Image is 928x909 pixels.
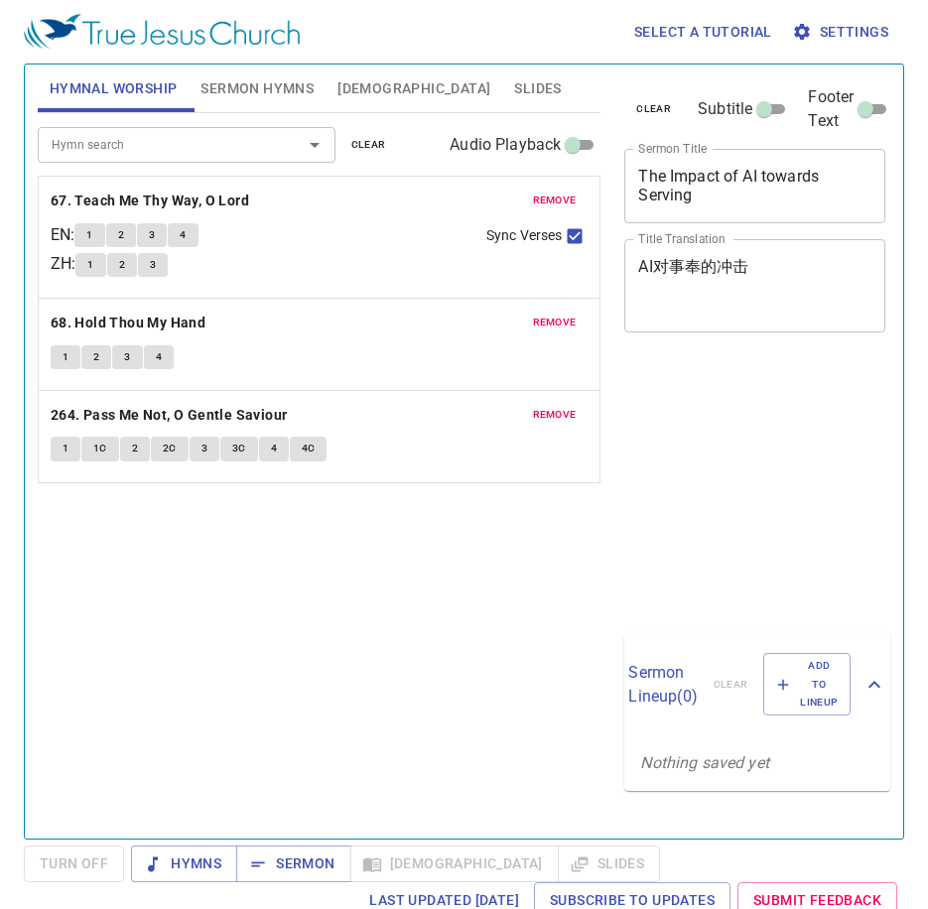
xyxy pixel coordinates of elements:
[628,661,697,709] p: Sermon Lineup ( 0 )
[63,348,68,366] span: 1
[698,97,752,121] span: Subtitle
[290,437,328,460] button: 4C
[51,403,291,428] button: 264. Pass Me Not, O Gentle Saviour
[339,133,398,157] button: clear
[107,253,137,277] button: 2
[796,20,888,45] span: Settings
[150,256,156,274] span: 3
[533,406,577,424] span: remove
[51,403,288,428] b: 264. Pass Me Not, O Gentle Saviour
[626,14,780,51] button: Select a tutorial
[51,189,253,213] button: 67. Teach Me Thy Way, O Lord
[151,437,189,460] button: 2C
[63,440,68,457] span: 1
[624,97,683,121] button: clear
[252,851,334,876] span: Sermon
[351,136,386,154] span: clear
[220,437,258,460] button: 3C
[149,226,155,244] span: 3
[788,14,896,51] button: Settings
[51,437,80,460] button: 1
[144,345,174,369] button: 4
[636,100,671,118] span: clear
[156,348,162,366] span: 4
[124,348,130,366] span: 3
[93,440,107,457] span: 1C
[119,256,125,274] span: 2
[763,653,851,715] button: Add to Lineup
[624,633,890,735] div: Sermon Lineup(0)clearAdd to Lineup
[808,85,854,133] span: Footer Text
[51,252,75,276] p: ZH :
[514,76,561,101] span: Slides
[640,753,769,772] i: Nothing saved yet
[201,440,207,457] span: 3
[51,223,74,247] p: EN :
[147,851,221,876] span: Hymns
[75,253,105,277] button: 1
[521,403,589,427] button: remove
[486,225,562,246] span: Sync Verses
[51,345,80,369] button: 1
[86,226,92,244] span: 1
[131,845,237,882] button: Hymns
[24,14,300,50] img: True Jesus Church
[638,257,871,314] textarea: AI对事奉的冲击
[106,223,136,247] button: 2
[301,131,329,159] button: Open
[180,226,186,244] span: 4
[521,189,589,212] button: remove
[190,437,219,460] button: 3
[120,437,150,460] button: 2
[118,226,124,244] span: 2
[51,189,249,213] b: 67. Teach Me Thy Way, O Lord
[232,440,246,457] span: 3C
[51,311,209,335] button: 68. Hold Thou My Hand
[236,845,350,882] button: Sermon
[137,223,167,247] button: 3
[132,440,138,457] span: 2
[163,440,177,457] span: 2C
[93,348,99,366] span: 2
[51,311,205,335] b: 68. Hold Thou My Hand
[302,440,316,457] span: 4C
[450,133,561,157] span: Audio Playback
[259,437,289,460] button: 4
[337,76,490,101] span: [DEMOGRAPHIC_DATA]
[533,314,577,331] span: remove
[81,437,119,460] button: 1C
[638,167,871,204] textarea: The Impact of AI towards Serving
[271,440,277,457] span: 4
[81,345,111,369] button: 2
[200,76,314,101] span: Sermon Hymns
[138,253,168,277] button: 3
[533,192,577,209] span: remove
[521,311,589,334] button: remove
[634,20,772,45] span: Select a tutorial
[616,353,836,626] iframe: from-child
[50,76,178,101] span: Hymnal Worship
[74,223,104,247] button: 1
[112,345,142,369] button: 3
[776,657,838,712] span: Add to Lineup
[87,256,93,274] span: 1
[168,223,198,247] button: 4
